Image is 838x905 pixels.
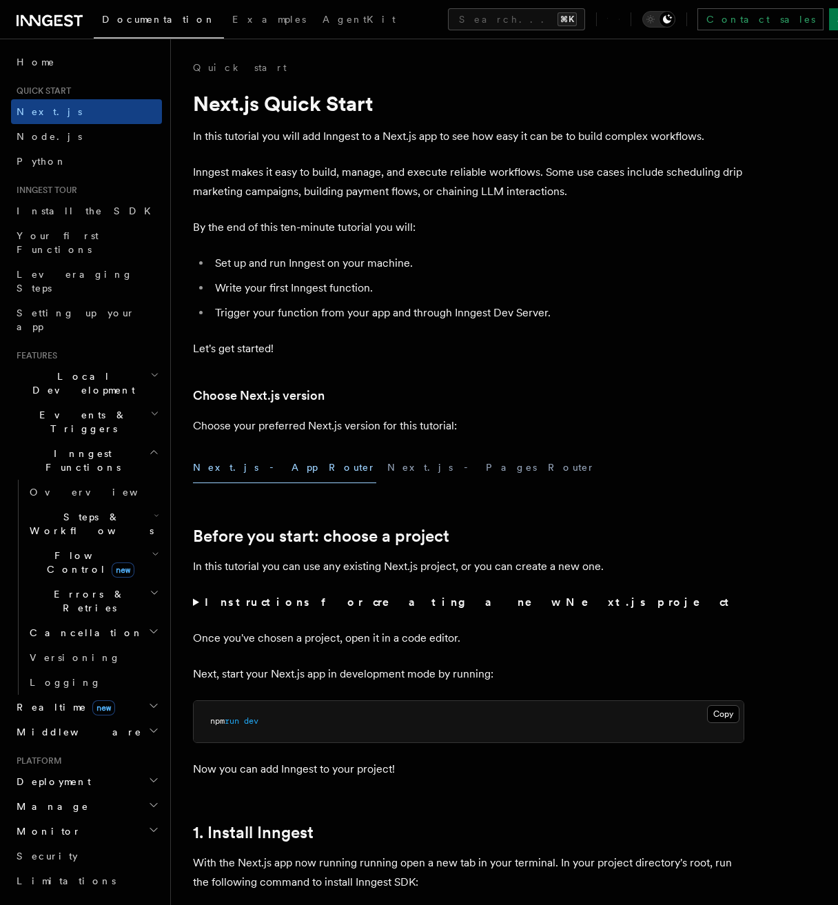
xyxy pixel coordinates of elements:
button: Local Development [11,364,162,403]
span: Local Development [11,369,150,397]
a: Install the SDK [11,199,162,223]
a: Before you start: choose a project [193,527,449,546]
span: Platform [11,755,62,766]
button: Middleware [11,720,162,744]
button: Cancellation [24,620,162,645]
span: new [92,700,115,715]
span: Features [11,350,57,361]
a: Contact sales [697,8,824,30]
a: Documentation [94,4,224,39]
p: Let's get started! [193,339,744,358]
button: Manage [11,794,162,819]
li: Trigger your function from your app and through Inngest Dev Server. [211,303,744,323]
span: Your first Functions [17,230,99,255]
p: Now you can add Inngest to your project! [193,760,744,779]
p: In this tutorial you will add Inngest to a Next.js app to see how easy it can be to build complex... [193,127,744,146]
a: Overview [24,480,162,505]
a: Next.js [11,99,162,124]
span: npm [210,716,225,726]
span: Examples [232,14,306,25]
button: Flow Controlnew [24,543,162,582]
span: Security [17,851,78,862]
button: Errors & Retries [24,582,162,620]
button: Copy [707,705,739,723]
span: Events & Triggers [11,408,150,436]
span: run [225,716,239,726]
button: Inngest Functions [11,441,162,480]
span: Versioning [30,652,121,663]
button: Events & Triggers [11,403,162,441]
p: Inngest makes it easy to build, manage, and execute reliable workflows. Some use cases include sc... [193,163,744,201]
span: Python [17,156,67,167]
span: Cancellation [24,626,143,640]
p: Next, start your Next.js app in development mode by running: [193,664,744,684]
p: Choose your preferred Next.js version for this tutorial: [193,416,744,436]
strong: Instructions for creating a new Next.js project [205,596,735,609]
span: Monitor [11,824,81,838]
button: Monitor [11,819,162,844]
a: Your first Functions [11,223,162,262]
span: Node.js [17,131,82,142]
span: Next.js [17,106,82,117]
span: Steps & Workflows [24,510,154,538]
a: Python [11,149,162,174]
a: Logging [24,670,162,695]
span: Logging [30,677,101,688]
a: AgentKit [314,4,404,37]
div: Inngest Functions [11,480,162,695]
span: Middleware [11,725,142,739]
p: With the Next.js app now running running open a new tab in your terminal. In your project directo... [193,853,744,892]
a: Choose Next.js version [193,386,325,405]
span: Realtime [11,700,115,714]
a: Security [11,844,162,868]
a: 1. Install Inngest [193,823,314,842]
span: Leveraging Steps [17,269,133,294]
a: Limitations [11,868,162,893]
kbd: ⌘K [558,12,577,26]
a: Setting up your app [11,301,162,339]
span: Limitations [17,875,116,886]
a: Examples [224,4,314,37]
a: Quick start [193,61,287,74]
span: Home [17,55,55,69]
p: In this tutorial you can use any existing Next.js project, or you can create a new one. [193,557,744,576]
span: Deployment [11,775,91,789]
button: Realtimenew [11,695,162,720]
span: Quick start [11,85,71,96]
span: Documentation [102,14,216,25]
a: Leveraging Steps [11,262,162,301]
button: Deployment [11,769,162,794]
span: Inngest tour [11,185,77,196]
p: By the end of this ten-minute tutorial you will: [193,218,744,237]
button: Next.js - Pages Router [387,452,595,483]
span: Overview [30,487,172,498]
button: Steps & Workflows [24,505,162,543]
summary: Instructions for creating a new Next.js project [193,593,744,612]
span: Setting up your app [17,307,135,332]
p: Once you've chosen a project, open it in a code editor. [193,629,744,648]
button: Search...⌘K [448,8,585,30]
span: new [112,562,134,578]
span: Flow Control [24,549,152,576]
h1: Next.js Quick Start [193,91,744,116]
span: AgentKit [323,14,396,25]
li: Set up and run Inngest on your machine. [211,254,744,273]
span: Inngest Functions [11,447,149,474]
li: Write your first Inngest function. [211,278,744,298]
span: Manage [11,800,89,813]
button: Toggle dark mode [642,11,675,28]
span: dev [244,716,258,726]
a: Node.js [11,124,162,149]
a: Versioning [24,645,162,670]
button: Next.js - App Router [193,452,376,483]
span: Errors & Retries [24,587,150,615]
span: Install the SDK [17,205,159,216]
a: Home [11,50,162,74]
